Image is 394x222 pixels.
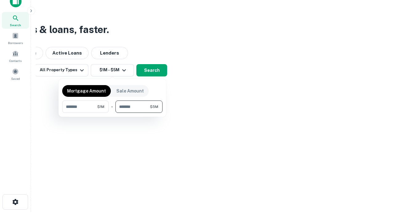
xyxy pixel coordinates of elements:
[363,173,394,202] iframe: Chat Widget
[67,88,106,94] p: Mortgage Amount
[150,104,158,109] span: $5M
[111,101,113,113] div: -
[116,88,144,94] p: Sale Amount
[97,104,104,109] span: $1M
